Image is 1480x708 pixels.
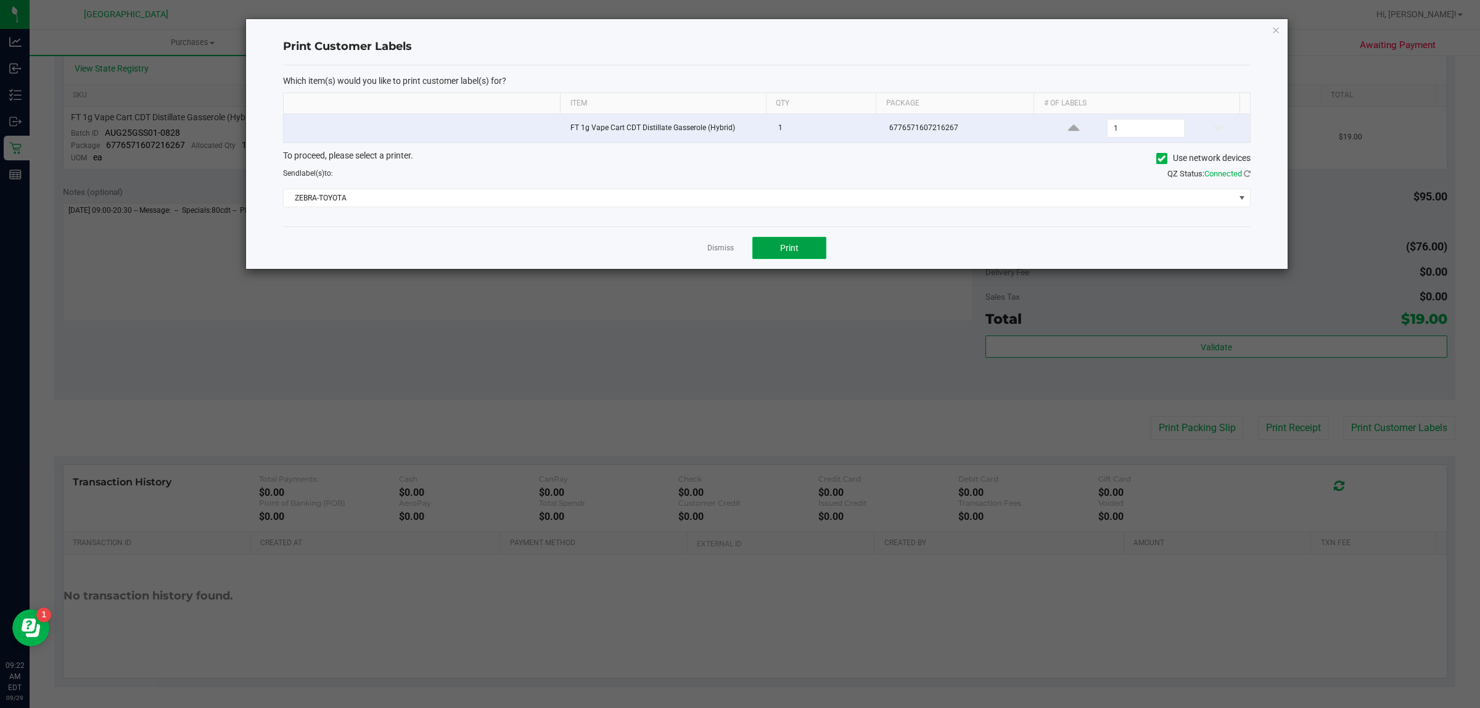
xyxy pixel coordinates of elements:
[284,189,1235,207] span: ZEBRA-TOYOTA
[707,243,734,253] a: Dismiss
[283,75,1251,86] p: Which item(s) would you like to print customer label(s) for?
[1204,169,1242,178] span: Connected
[274,149,1260,168] div: To proceed, please select a printer.
[283,39,1251,55] h4: Print Customer Labels
[1167,169,1251,178] span: QZ Status:
[300,169,324,178] span: label(s)
[771,114,882,142] td: 1
[1034,93,1239,114] th: # of labels
[1156,152,1251,165] label: Use network devices
[876,93,1034,114] th: Package
[882,114,1042,142] td: 6776571607216267
[766,93,876,114] th: Qty
[36,607,51,622] iframe: Resource center unread badge
[752,237,826,259] button: Print
[780,243,799,253] span: Print
[12,609,49,646] iframe: Resource center
[563,114,771,142] td: FT 1g Vape Cart CDT Distillate Gasserole (Hybrid)
[283,169,333,178] span: Send to:
[560,93,766,114] th: Item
